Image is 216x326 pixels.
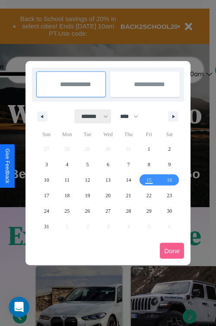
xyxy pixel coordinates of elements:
[139,127,159,141] span: Fri
[139,188,159,203] button: 22
[146,172,152,188] span: 15
[36,127,57,141] span: Sun
[146,188,152,203] span: 22
[98,157,118,172] button: 6
[118,188,139,203] button: 21
[36,219,57,234] button: 31
[44,172,49,188] span: 10
[148,157,150,172] span: 8
[105,203,111,219] span: 27
[57,188,77,203] button: 18
[57,157,77,172] button: 4
[126,172,131,188] span: 14
[9,297,29,317] iframe: Intercom live chat
[77,188,98,203] button: 19
[64,172,70,188] span: 11
[160,243,184,259] button: Done
[36,172,57,188] button: 10
[44,219,49,234] span: 31
[57,172,77,188] button: 11
[139,203,159,219] button: 29
[159,203,180,219] button: 30
[64,188,70,203] span: 18
[168,141,171,157] span: 2
[57,203,77,219] button: 25
[36,203,57,219] button: 24
[126,203,131,219] span: 28
[139,172,159,188] button: 15
[159,188,180,203] button: 23
[98,172,118,188] button: 13
[64,203,70,219] span: 25
[118,203,139,219] button: 28
[159,127,180,141] span: Sat
[98,127,118,141] span: Wed
[146,203,152,219] span: 29
[105,188,111,203] span: 20
[105,172,111,188] span: 13
[107,157,109,172] span: 6
[44,188,49,203] span: 17
[127,157,130,172] span: 7
[36,157,57,172] button: 3
[118,157,139,172] button: 7
[77,203,98,219] button: 26
[148,141,150,157] span: 1
[77,127,98,141] span: Tue
[118,172,139,188] button: 14
[44,203,49,219] span: 24
[86,157,89,172] span: 5
[4,149,10,183] div: Give Feedback
[159,157,180,172] button: 9
[168,157,171,172] span: 9
[36,188,57,203] button: 17
[167,203,172,219] span: 30
[85,172,90,188] span: 12
[159,141,180,157] button: 2
[98,203,118,219] button: 27
[77,157,98,172] button: 5
[118,127,139,141] span: Thu
[167,188,172,203] span: 23
[85,188,90,203] span: 19
[66,157,68,172] span: 4
[77,172,98,188] button: 12
[85,203,90,219] span: 26
[139,141,159,157] button: 1
[98,188,118,203] button: 20
[126,188,131,203] span: 21
[57,127,77,141] span: Mon
[159,172,180,188] button: 16
[45,157,48,172] span: 3
[167,172,172,188] span: 16
[139,157,159,172] button: 8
